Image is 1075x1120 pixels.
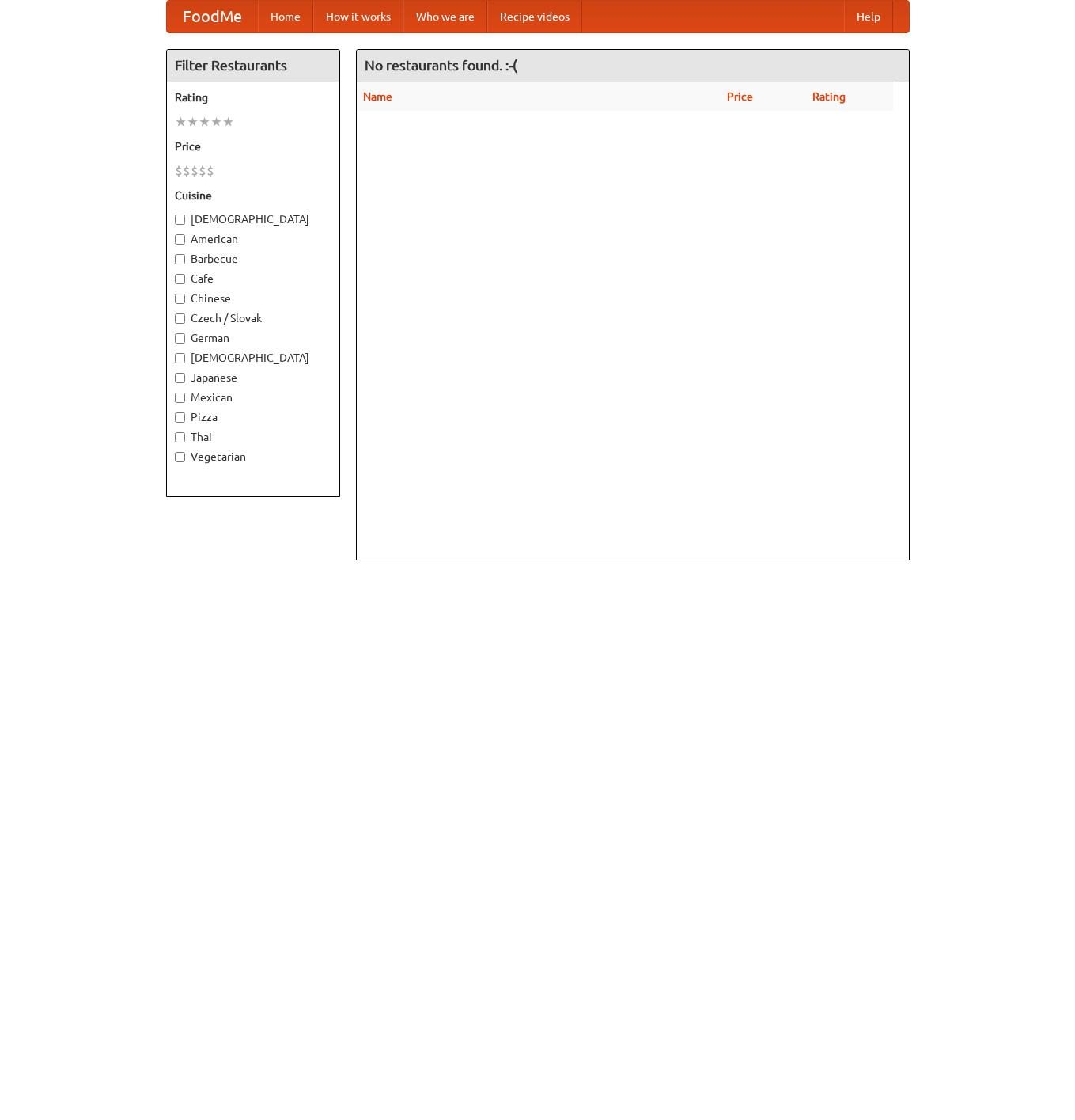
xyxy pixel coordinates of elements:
[183,162,191,180] li: $
[167,50,339,82] h4: Filter Restaurants
[313,1,403,32] a: How it works
[167,1,258,32] a: FoodMe
[206,162,214,180] li: $
[175,234,185,245] input: American
[175,254,185,264] input: Barbecue
[175,113,187,131] li: ★
[175,290,331,306] label: Chinese
[191,162,199,180] li: $
[175,211,331,227] label: [DEMOGRAPHIC_DATA]
[175,452,185,462] input: Vegetarian
[175,373,185,383] input: Japanese
[175,251,331,267] label: Barbecue
[175,294,185,304] input: Chinese
[727,90,753,103] a: Price
[210,113,222,131] li: ★
[175,409,331,425] label: Pizza
[487,1,582,32] a: Recipe videos
[175,393,185,403] input: Mexican
[258,1,313,32] a: Home
[175,370,331,385] label: Japanese
[175,350,331,366] label: [DEMOGRAPHIC_DATA]
[812,90,846,103] a: Rating
[175,429,331,445] label: Thai
[403,1,487,32] a: Who we are
[175,353,185,363] input: [DEMOGRAPHIC_DATA]
[175,330,331,346] label: German
[175,313,185,324] input: Czech / Slovak
[175,412,185,423] input: Pizza
[175,139,331,154] h5: Price
[175,449,331,465] label: Vegetarian
[175,333,185,344] input: German
[175,389,331,405] label: Mexican
[175,271,331,287] label: Cafe
[222,113,234,131] li: ★
[844,1,893,32] a: Help
[365,58,517,73] ng-pluralize: No restaurants found. :-(
[187,113,199,131] li: ★
[175,89,331,105] h5: Rating
[175,162,183,180] li: $
[199,162,206,180] li: $
[175,432,185,442] input: Thai
[175,215,185,225] input: [DEMOGRAPHIC_DATA]
[175,231,331,247] label: American
[175,310,331,326] label: Czech / Slovak
[199,113,210,131] li: ★
[363,90,392,103] a: Name
[175,188,331,203] h5: Cuisine
[175,274,185,284] input: Cafe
